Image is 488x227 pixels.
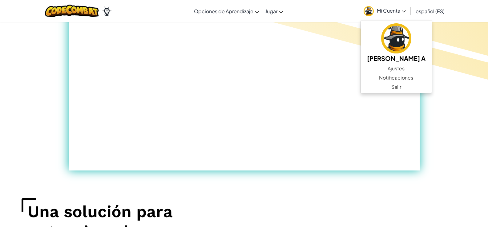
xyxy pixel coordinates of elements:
img: CodeCombat logo [45,5,99,17]
img: avatar [364,6,374,16]
span: Opciones de Aprendizaje [194,8,253,14]
a: Mi Cuenta [361,1,409,21]
span: Mi Cuenta [377,7,406,14]
img: avatar [381,23,411,53]
a: Notificaciones [361,73,432,82]
a: Salir [361,82,432,92]
img: Ozaria [102,6,112,16]
span: español (ES) [416,8,445,14]
a: [PERSON_NAME] A [361,22,432,64]
a: Ajustes [361,64,432,73]
a: Opciones de Aprendizaje [191,3,262,19]
span: Jugar [265,8,277,14]
a: Jugar [262,3,286,19]
h5: [PERSON_NAME] A [367,53,425,63]
a: español (ES) [413,3,448,19]
span: Notificaciones [379,74,413,81]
